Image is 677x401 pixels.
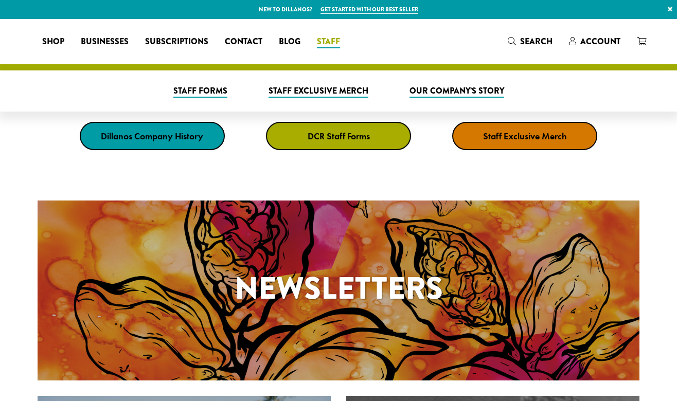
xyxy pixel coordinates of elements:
a: Get started with our best seller [320,5,418,14]
span: Staff Forms [173,85,227,98]
strong: Staff Exclusive Merch [483,130,567,142]
span: Staff [317,35,340,48]
a: Staff Exclusive Merch [452,122,597,150]
strong: Dillanos Company History [101,130,203,142]
a: Search [500,33,561,50]
h1: Newsletters [38,265,639,312]
span: Our Company’s Story [409,85,504,98]
a: DCR Staff Forms [266,122,411,150]
span: Shop [42,35,64,48]
a: Staff [309,33,348,50]
span: Businesses [81,35,129,48]
span: Staff Exclusive Merch [269,85,368,98]
span: Subscriptions [145,35,208,48]
span: Search [520,35,553,47]
span: Account [580,35,620,47]
a: Newsletters [38,200,639,380]
a: Shop [34,33,73,50]
a: Dillanos Company History [80,122,225,150]
span: Contact [225,35,262,48]
span: Blog [279,35,300,48]
strong: DCR Staff Forms [308,130,370,142]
